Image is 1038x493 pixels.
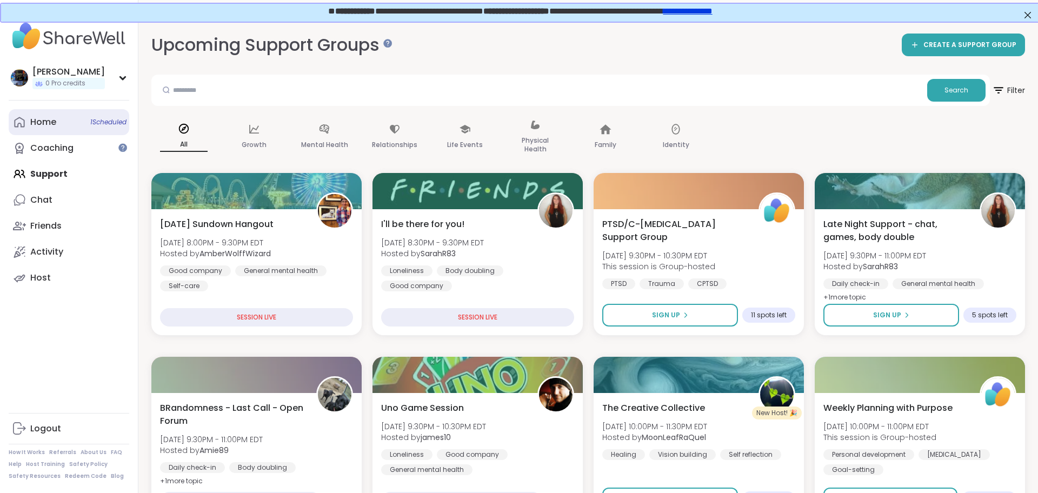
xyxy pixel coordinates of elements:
[235,265,327,276] div: General mental health
[318,194,351,228] img: AmberWolffWizard
[160,138,208,152] p: All
[32,66,105,78] div: [PERSON_NAME]
[760,194,794,228] img: ShareWell
[111,449,122,456] a: FAQ
[823,464,883,475] div: Goal-setting
[640,278,684,289] div: Trauma
[602,261,715,272] span: This session is Group-hosted
[751,311,787,319] span: 11 spots left
[893,278,984,289] div: General mental health
[160,237,271,248] span: [DATE] 8:00PM - 9:30PM EDT
[30,423,61,435] div: Logout
[437,265,503,276] div: Body doubling
[30,116,56,128] div: Home
[539,194,573,228] img: SarahR83
[437,449,508,460] div: Good company
[118,143,127,152] iframe: Spotlight
[649,449,716,460] div: Vision building
[9,461,22,468] a: Help
[9,109,129,135] a: Home1Scheduled
[720,449,781,460] div: Self reflection
[9,17,129,55] img: ShareWell Nav Logo
[447,138,483,151] p: Life Events
[381,464,473,475] div: General mental health
[381,308,574,327] div: SESSION LIVE
[383,39,392,48] iframe: Spotlight
[9,239,129,265] a: Activity
[663,138,689,151] p: Identity
[992,77,1025,103] span: Filter
[602,218,747,244] span: PTSD/C-[MEDICAL_DATA] Support Group
[421,248,456,259] b: SarahR83
[111,472,124,480] a: Blog
[602,402,705,415] span: The Creative Collective
[30,142,74,154] div: Coaching
[381,281,452,291] div: Good company
[9,416,129,442] a: Logout
[381,237,484,248] span: [DATE] 8:30PM - 9:30PM EDT
[30,246,63,258] div: Activity
[199,445,229,456] b: Amie89
[602,250,715,261] span: [DATE] 9:30PM - 10:30PM EDT
[9,135,129,161] a: Coaching
[981,378,1015,411] img: ShareWell
[760,378,794,411] img: MoonLeafRaQuel
[602,278,635,289] div: PTSD
[823,432,936,443] span: This session is Group-hosted
[972,311,1008,319] span: 5 spots left
[381,218,464,231] span: I'll be there for you!
[242,138,267,151] p: Growth
[823,250,926,261] span: [DATE] 9:30PM - 11:00PM EDT
[981,194,1015,228] img: SarahR83
[301,138,348,151] p: Mental Health
[9,213,129,239] a: Friends
[160,402,304,428] span: BRandomness - Last Call - Open Forum
[9,449,45,456] a: How It Works
[49,449,76,456] a: Referrals
[873,310,901,320] span: Sign Up
[160,265,231,276] div: Good company
[688,278,727,289] div: CPTSD
[944,85,968,95] span: Search
[823,402,953,415] span: Weekly Planning with Purpose
[318,378,351,411] img: Amie89
[11,69,28,86] img: Sheilah
[652,310,680,320] span: Sign Up
[65,472,107,480] a: Redeem Code
[381,402,464,415] span: Uno Game Session
[902,34,1025,56] a: CREATE A SUPPORT GROUP
[421,432,451,443] b: james10
[863,261,898,272] b: SarahR83
[69,461,108,468] a: Safety Policy
[927,79,986,102] button: Search
[160,281,208,291] div: Self-care
[229,462,296,473] div: Body doubling
[823,304,959,327] button: Sign Up
[823,218,968,244] span: Late Night Support - chat, games, body double
[602,449,645,460] div: Healing
[919,449,990,460] div: [MEDICAL_DATA]
[823,278,888,289] div: Daily check-in
[9,265,129,291] a: Host
[642,432,706,443] b: MoonLeafRaQuel
[823,421,936,432] span: [DATE] 10:00PM - 11:00PM EDT
[539,378,573,411] img: james10
[823,261,926,272] span: Hosted by
[30,272,51,284] div: Host
[381,265,432,276] div: Loneliness
[30,194,52,206] div: Chat
[199,248,271,259] b: AmberWolffWizard
[602,432,707,443] span: Hosted by
[160,434,263,445] span: [DATE] 9:30PM - 11:00PM EDT
[595,138,616,151] p: Family
[90,118,127,126] span: 1 Scheduled
[923,41,1016,50] span: CREATE A SUPPORT GROUP
[381,449,432,460] div: Loneliness
[160,248,271,259] span: Hosted by
[752,407,802,419] div: New Host! 🎉
[992,75,1025,106] button: Filter
[81,449,107,456] a: About Us
[30,220,62,232] div: Friends
[160,308,353,327] div: SESSION LIVE
[381,248,484,259] span: Hosted by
